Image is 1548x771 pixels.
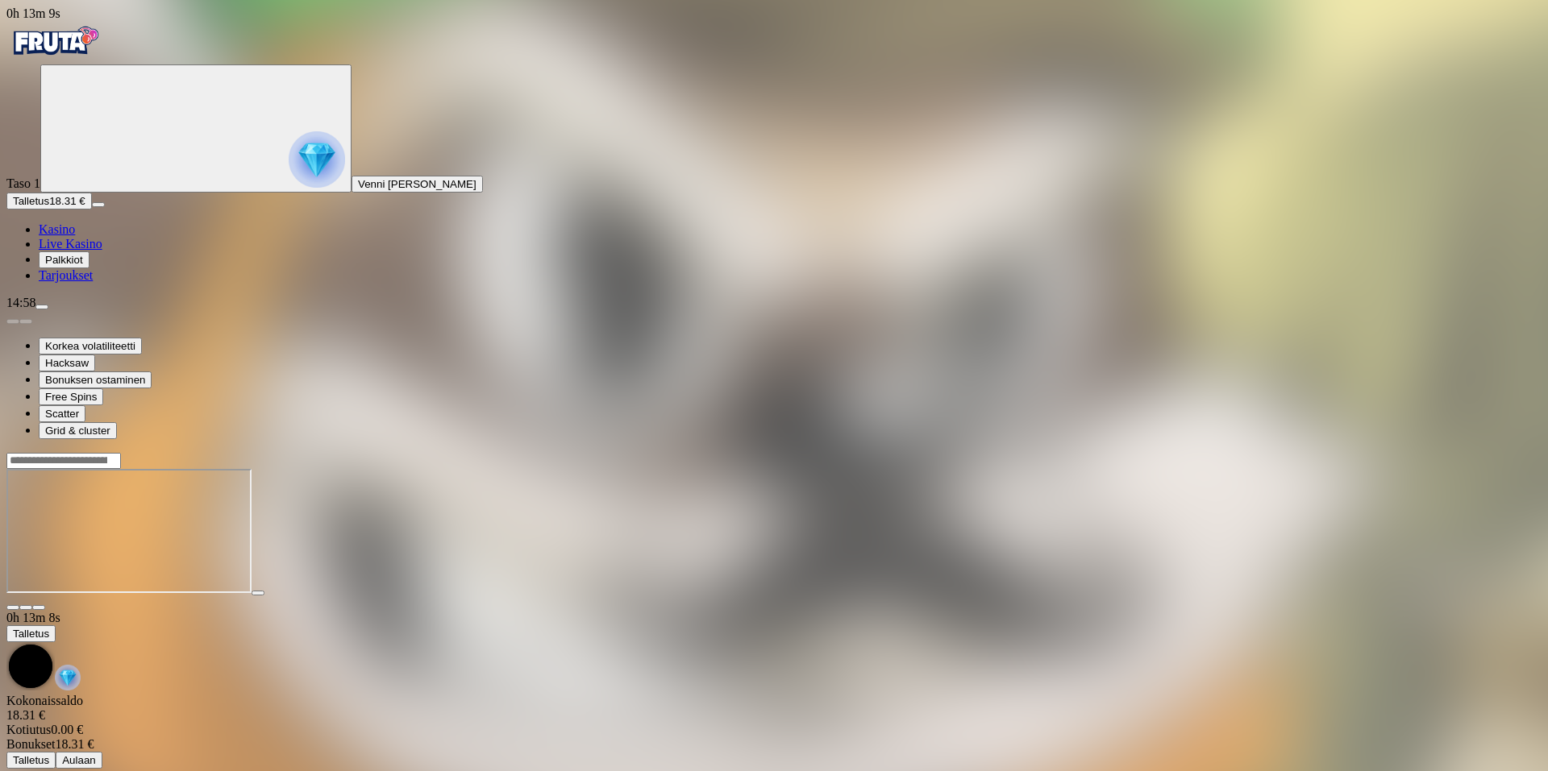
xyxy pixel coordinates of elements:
button: Grid & cluster [39,422,117,439]
button: Free Spins [39,388,103,405]
span: Aulaan [62,754,96,766]
button: menu [92,202,105,207]
button: prev slide [6,319,19,324]
button: Hacksaw [39,354,95,371]
button: fullscreen icon [32,605,45,610]
img: Fruta [6,21,103,61]
button: Korkea volatiliteetti [39,338,142,354]
a: poker-chip iconLive Kasino [39,237,102,251]
button: reward progress [40,64,352,193]
div: 18.31 € [6,708,1542,723]
img: reward progress [289,131,345,188]
span: 18.31 € [49,195,85,207]
button: Talletusplus icon18.31 € [6,193,92,209]
button: play icon [252,591,264,595]
span: 14:58 [6,296,35,309]
span: Kotiutus [6,723,51,736]
button: menu [35,305,48,309]
span: Grid & cluster [45,425,110,437]
button: Scatter [39,405,85,422]
img: reward-icon [55,665,81,690]
button: Talletus [6,752,56,769]
button: Aulaan [56,752,102,769]
span: Taso 1 [6,176,40,190]
button: Talletus [6,625,56,642]
span: Talletus [13,628,49,640]
span: Palkkiot [45,254,83,266]
nav: Primary [6,21,1542,283]
span: Talletus [13,195,49,207]
span: Hacksaw [45,357,89,369]
button: close icon [6,605,19,610]
div: 18.31 € [6,737,1542,752]
span: Free Spins [45,391,97,403]
span: Live Kasino [39,237,102,251]
span: Tarjoukset [39,268,93,282]
input: Search [6,453,121,469]
span: Venni [PERSON_NAME] [358,178,476,190]
span: Kasino [39,222,75,236]
a: gift-inverted iconTarjoukset [39,268,93,282]
iframe: Le Bandit [6,469,252,593]
button: Bonuksen ostaminen [39,371,152,388]
button: Venni [PERSON_NAME] [352,176,483,193]
div: Game menu [6,611,1542,694]
button: chevron-down icon [19,605,32,610]
a: diamond iconKasino [39,222,75,236]
span: Bonukset [6,737,55,751]
div: 0.00 € [6,723,1542,737]
button: reward iconPalkkiot [39,251,89,268]
div: Game menu content [6,694,1542,769]
span: Bonuksen ostaminen [45,374,145,386]
span: Talletus [13,754,49,766]
span: user session time [6,6,60,20]
span: user session time [6,611,60,624]
div: Kokonaissaldo [6,694,1542,723]
a: Fruta [6,50,103,64]
span: Korkea volatiliteetti [45,340,135,352]
button: next slide [19,319,32,324]
span: Scatter [45,408,79,420]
